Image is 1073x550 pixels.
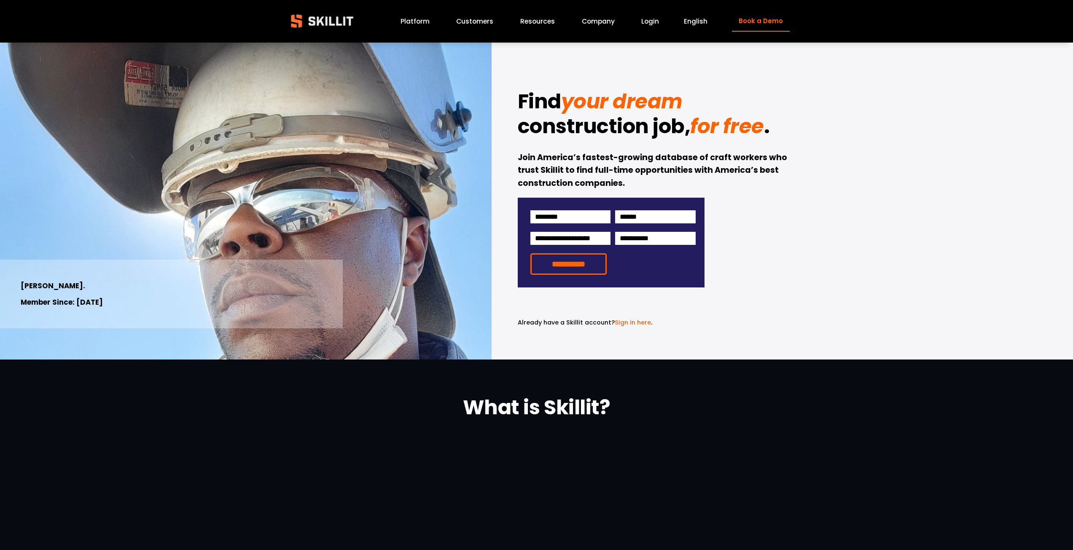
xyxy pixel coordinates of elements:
em: your dream [561,87,683,115]
em: for free [690,112,764,140]
a: Book a Demo [732,11,789,32]
strong: What is Skillit? [463,393,610,421]
div: language picker [684,16,707,27]
a: Login [641,16,659,27]
strong: [PERSON_NAME]. [21,281,85,291]
a: Sign in here [615,318,651,327]
strong: Join America’s fastest-growing database of craft workers who trust Skillit to find full-time oppo... [518,152,789,189]
strong: Find [518,87,561,115]
p: . [518,318,705,327]
a: Company [582,16,615,27]
strong: construction job, [518,112,691,140]
strong: Member Since: [DATE] [21,297,103,307]
a: Customers [456,16,493,27]
a: Platform [401,16,430,27]
strong: . [764,112,770,140]
span: Resources [520,16,555,26]
a: folder dropdown [520,16,555,27]
img: Skillit [284,8,360,34]
span: Already have a Skillit account? [518,318,615,327]
span: English [684,16,707,26]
